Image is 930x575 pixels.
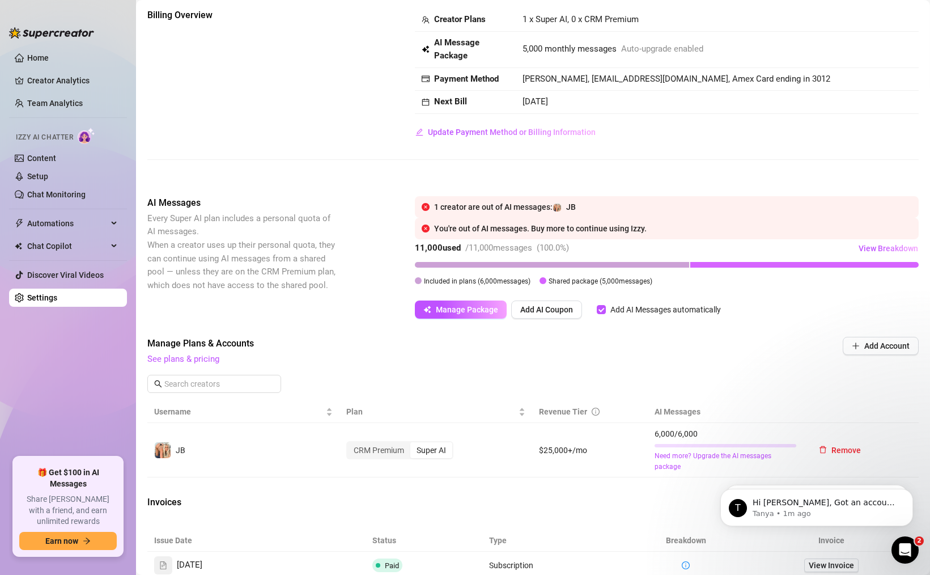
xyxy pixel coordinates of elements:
span: Shared package ( 5,000 messages) [549,277,652,285]
div: segmented control [346,441,453,459]
iframe: Intercom notifications message [703,465,930,544]
span: Update Payment Method or Billing Information [428,128,596,137]
strong: Payment Method [434,74,499,84]
a: Creator Analytics [27,71,118,90]
strong: Creator Plans [434,14,486,24]
a: Need more? Upgrade the AI messages package [655,451,796,472]
span: delete [819,446,827,454]
span: Plan [346,405,516,418]
strong: AI Message Package [434,37,479,61]
button: Update Payment Method or Billing Information [415,123,596,141]
img: JB [553,204,561,212]
a: View Invoice [804,559,859,572]
a: Chat Monitoring [27,190,86,199]
span: ( 100.0 %) [537,243,569,253]
span: / 11,000 messages [465,243,532,253]
span: Chat Copilot [27,237,108,255]
span: Izzy AI Chatter [16,132,73,143]
span: Included in plans ( 6,000 messages) [424,277,530,285]
span: info-circle [592,408,600,416]
span: close-circle [422,225,430,232]
img: Chat Copilot [15,242,22,250]
span: Subscription [489,561,533,570]
div: You're out of AI messages. Buy more to continue using Izzy. [434,222,912,235]
iframe: Intercom live chat [891,536,919,564]
span: 6,000 / 6,000 [655,428,796,440]
a: Settings [27,293,57,302]
div: Super AI [410,442,452,458]
span: Username [154,405,324,418]
th: Plan [339,401,532,423]
span: search [154,380,162,388]
span: arrow-right [83,537,91,545]
span: info-circle [682,561,690,569]
span: close-circle [422,203,430,211]
span: Earn now [45,536,78,546]
span: Share [PERSON_NAME] with a friend, and earn unlimited rewards [19,494,117,527]
a: Setup [27,172,48,181]
span: Manage Package [436,305,498,314]
button: Manage Package [415,301,507,319]
th: Status [366,530,482,552]
button: Add AI Coupon [511,301,582,319]
a: Team Analytics [27,99,83,108]
th: Type [482,530,628,552]
strong: 11,000 used [415,243,461,253]
div: Add AI Messages automatically [610,303,721,316]
span: 2 [915,536,924,546]
span: View Invoice [809,559,854,572]
span: Invoices [147,496,338,509]
span: AI Messages [147,196,338,210]
strong: Next Bill [434,96,467,107]
button: View Breakdown [858,239,919,257]
a: Home [27,53,49,62]
button: Remove [810,441,870,459]
button: Add Account [843,337,919,355]
span: edit [415,128,423,136]
div: CRM Premium [347,442,410,458]
span: 5,000 monthly messages [523,43,617,56]
img: AI Chatter [78,128,95,144]
th: Issue Date [147,530,366,552]
button: Earn nowarrow-right [19,532,117,550]
span: View Breakdown [859,244,918,253]
th: Breakdown [627,530,744,552]
td: $25,000+/mo [532,423,648,477]
span: team [422,16,430,24]
input: Search creators [164,378,265,390]
span: JB [566,202,576,212]
span: plus [852,342,860,350]
th: Username [147,401,339,423]
span: [PERSON_NAME], [EMAIL_ADDRESS][DOMAIN_NAME], Amex Card ending in 3012 [523,74,830,84]
span: Billing Overview [147,9,338,22]
span: thunderbolt [15,219,24,228]
span: [DATE] [177,559,202,572]
div: 1 creator are out of AI messages: [434,201,912,213]
span: Manage Plans & Accounts [147,337,766,350]
span: JB [176,446,185,455]
span: file-text [159,561,167,569]
span: Paid [385,561,399,570]
span: Remove [831,446,861,455]
img: JB [155,442,171,458]
span: 🎁 Get $100 in AI Messages [19,467,117,489]
a: Discover Viral Videos [27,270,104,280]
th: AI Messages [648,401,803,423]
span: 1 x Super AI, 0 x CRM Premium [523,14,639,24]
span: calendar [422,98,430,106]
a: Content [27,154,56,163]
span: Revenue Tier [539,407,587,416]
a: See plans & pricing [147,354,219,364]
span: Add AI Coupon [520,305,573,314]
span: credit-card [422,75,430,83]
span: [DATE] [523,96,548,107]
span: Automations [27,214,108,232]
span: Add Account [864,341,910,350]
span: Every Super AI plan includes a personal quota of AI messages. When a creator uses up their person... [147,213,336,290]
img: logo-BBDzfeDw.svg [9,27,94,39]
span: Auto-upgrade enabled [621,43,703,56]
